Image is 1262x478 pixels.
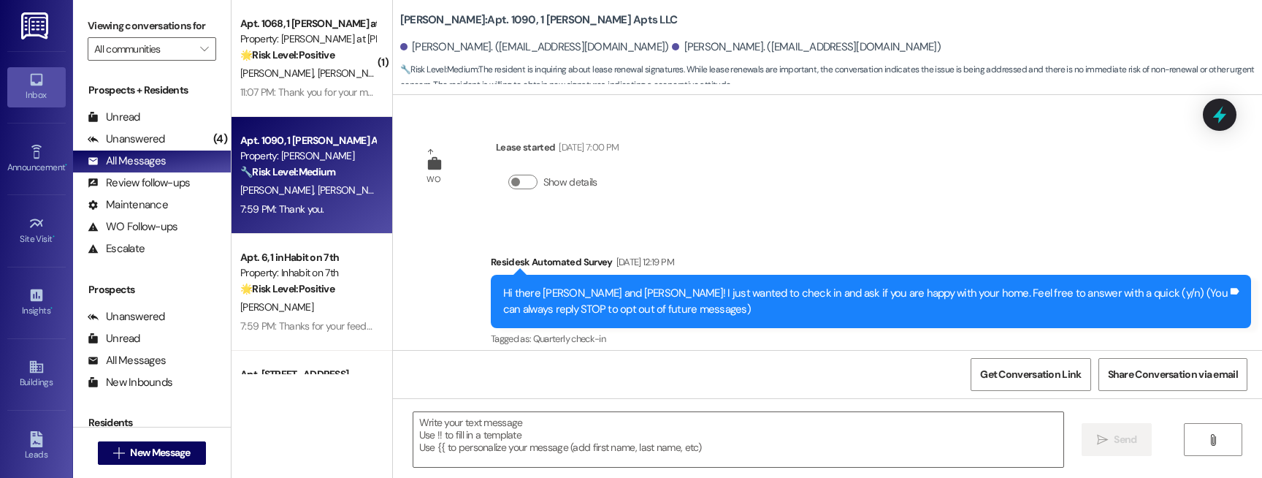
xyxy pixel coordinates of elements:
div: Prospects [73,282,231,297]
div: Unread [88,110,140,125]
div: Apt. [STREET_ADDRESS] [240,367,375,382]
a: Site Visit • [7,211,66,251]
strong: 🌟 Risk Level: Positive [240,48,334,61]
button: Get Conversation Link [971,358,1090,391]
span: Share Conversation via email [1108,367,1238,382]
span: • [53,232,55,242]
div: Residesk Automated Survey [491,254,1251,275]
div: Unanswered [88,309,165,325]
i:  [1207,434,1218,446]
div: Maintenance [88,197,168,213]
div: Lease started [496,140,619,160]
div: All Messages [88,153,166,169]
div: 7:59 PM: Thanks for your feedback. We appreciate it. Enjoy your day! [240,319,531,333]
span: • [50,303,53,314]
span: Quarterly check-in [533,333,605,345]
div: Property: Inhabit on 7th [240,265,375,281]
span: [PERSON_NAME] [240,67,318,80]
strong: 🔧 Risk Level: Medium [240,165,335,178]
div: [PERSON_NAME]. ([EMAIL_ADDRESS][DOMAIN_NAME]) [400,39,669,55]
strong: 🌟 Risk Level: Positive [240,282,334,295]
div: Apt. 1090, 1 [PERSON_NAME] Apts LLC [240,133,375,148]
span: : The resident is inquiring about lease renewal signatures. While lease renewals are important, t... [400,62,1262,94]
span: New Message [130,445,190,460]
input: All communities [94,37,193,61]
div: WO Follow-ups [88,219,177,235]
button: Share Conversation via email [1098,358,1247,391]
button: Send [1082,423,1152,456]
div: [DATE] 7:00 PM [555,140,619,155]
a: Inbox [7,67,66,107]
i:  [113,447,124,459]
span: Send [1114,432,1136,447]
span: [PERSON_NAME] [240,183,318,197]
div: [DATE] 12:19 PM [613,254,674,270]
span: [PERSON_NAME] [317,183,390,197]
strong: 🔧 Risk Level: Medium [400,64,478,75]
div: (4) [210,128,231,151]
span: Get Conversation Link [980,367,1081,382]
div: Residents [73,415,231,430]
div: Apt. 1068, 1 [PERSON_NAME] at [PERSON_NAME] [240,16,375,31]
div: All Messages [88,353,166,368]
label: Show details [543,175,597,190]
div: Hi there [PERSON_NAME] and [PERSON_NAME]! I just wanted to check in and ask if you are happy with... [503,286,1228,317]
div: WO [427,172,440,187]
label: Viewing conversations for [88,15,216,37]
div: [PERSON_NAME]. ([EMAIL_ADDRESS][DOMAIN_NAME]) [672,39,941,55]
div: Apt. 6, 1 inHabit on 7th [240,250,375,265]
div: Review follow-ups [88,175,190,191]
div: New Inbounds [88,375,172,390]
span: [PERSON_NAME] [317,67,394,80]
img: ResiDesk Logo [21,12,51,39]
div: 11:07 PM: Thank you for your message. Our offices are currently closed, but we will contact you w... [240,86,1095,99]
div: Prospects + Residents [73,83,231,98]
i:  [1097,434,1108,446]
div: Tagged as: [491,328,1251,349]
a: Leads [7,427,66,466]
div: Property: [PERSON_NAME] [240,148,375,164]
div: Escalate [88,241,145,257]
a: Buildings [7,354,66,394]
span: [PERSON_NAME] [240,300,313,314]
i:  [200,43,208,55]
div: Property: [PERSON_NAME] at [PERSON_NAME] [240,31,375,47]
div: 7:59 PM: Thank you. [240,202,324,216]
div: Unread [88,331,140,346]
b: [PERSON_NAME]: Apt. 1090, 1 [PERSON_NAME] Apts LLC [400,12,677,28]
a: Insights • [7,283,66,322]
span: • [65,160,67,170]
button: New Message [98,441,206,465]
div: Unanswered [88,132,165,147]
